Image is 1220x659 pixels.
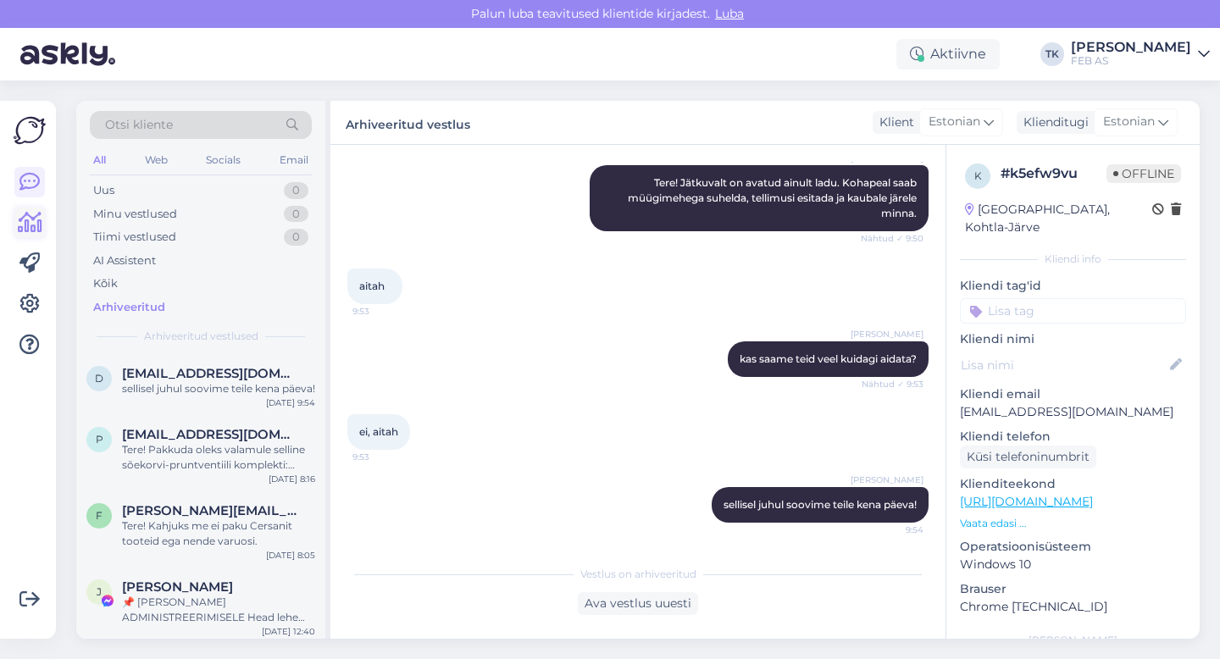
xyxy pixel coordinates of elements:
div: [DATE] 9:54 [266,396,315,409]
span: sellisel juhul soovime teile kena päeva! [724,498,917,511]
span: 9:53 [352,305,416,318]
div: Socials [202,149,244,171]
span: Offline [1106,164,1181,183]
div: TK [1040,42,1064,66]
p: Kliendi nimi [960,330,1186,348]
span: k [974,169,982,182]
span: Luba [710,6,749,21]
div: Küsi telefoninumbrit [960,446,1096,468]
span: Nähtud ✓ 9:53 [860,378,923,390]
p: Chrome [TECHNICAL_ID] [960,598,1186,616]
div: 📌 [PERSON_NAME] ADMINISTREERIMISELE Head lehe administraatorid Regulaarse ülevaatuse ja hindamise... [122,595,315,625]
span: aitah [359,280,385,292]
p: Vaata edasi ... [960,516,1186,531]
div: Minu vestlused [93,206,177,223]
div: [PERSON_NAME] [1071,41,1191,54]
a: [URL][DOMAIN_NAME] [960,494,1093,509]
div: Web [141,149,171,171]
span: 9:54 [860,523,923,536]
span: Arhiveeritud vestlused [144,329,258,344]
div: Kõik [93,275,118,292]
div: Ava vestlus uuesti [578,592,698,615]
div: Klient [873,114,914,131]
div: AI Assistent [93,252,156,269]
div: Klienditugi [1017,114,1089,131]
span: J [97,585,102,598]
div: Tere! Kahjuks me ei paku Cersanit tooteid ega nende varuosi. [122,518,315,549]
div: Tere! Pakkuda oleks valamule selline sõekorvi-pruntventiili komplekti: [URL][DOMAIN_NAME][PERSON_... [122,442,315,473]
p: [EMAIL_ADDRESS][DOMAIN_NAME] [960,403,1186,421]
span: Otsi kliente [105,116,173,134]
label: Arhiveeritud vestlus [346,111,470,134]
span: Vestlus on arhiveeritud [580,567,696,582]
input: Lisa tag [960,298,1186,324]
span: [PERSON_NAME] [851,473,923,486]
div: Email [276,149,312,171]
div: [DATE] 12:40 [262,625,315,638]
span: kas saame teid veel kuidagi aidata? [740,352,917,365]
div: Tiimi vestlused [93,229,176,246]
div: 0 [284,182,308,199]
div: [DATE] 8:16 [269,473,315,485]
p: Kliendi tag'id [960,277,1186,295]
span: d [95,372,103,385]
div: [DATE] 8:05 [266,549,315,562]
span: pille.heinla@gmail.com [122,427,298,442]
p: Klienditeekond [960,475,1186,493]
div: Kliendi info [960,252,1186,267]
div: # k5efw9vu [1001,163,1106,184]
span: p [96,433,103,446]
p: Kliendi email [960,385,1186,403]
a: [PERSON_NAME]FEB AS [1071,41,1210,68]
input: Lisa nimi [961,356,1167,374]
div: Aktiivne [896,39,1000,69]
span: Nähtud ✓ 9:50 [860,232,923,245]
span: [PERSON_NAME] [851,328,923,341]
p: Operatsioonisüsteem [960,538,1186,556]
span: Estonian [929,113,980,131]
span: fred.richard.fr8@gmail.com [122,503,298,518]
div: [GEOGRAPHIC_DATA], Kohtla-Järve [965,201,1152,236]
p: Kliendi telefon [960,428,1186,446]
div: Uus [93,182,114,199]
img: Askly Logo [14,114,46,147]
span: Estonian [1103,113,1155,131]
span: Tere! Jätkuvalt on avatud ainult ladu. Kohapeal saab müügimehega suhelda, tellimusi esitada ja ka... [628,176,919,219]
span: dmitaga@gmail.com [122,366,298,381]
div: All [90,149,109,171]
div: Arhiveeritud [93,299,165,316]
div: 0 [284,206,308,223]
span: 9:53 [352,451,416,463]
p: Windows 10 [960,556,1186,573]
span: Johan Hallden [122,579,233,595]
span: f [96,509,103,522]
span: ei, aitah [359,425,398,438]
p: Brauser [960,580,1186,598]
div: sellisel juhul soovime teile kena päeva! [122,381,315,396]
div: FEB AS [1071,54,1191,68]
div: 0 [284,229,308,246]
div: [PERSON_NAME] [960,633,1186,648]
